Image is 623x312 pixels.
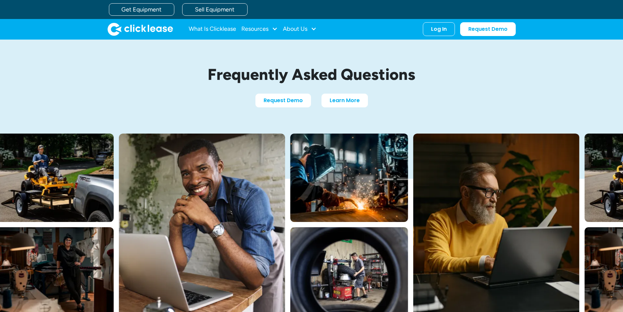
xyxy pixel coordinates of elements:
div: About Us [283,23,317,36]
a: What Is Clicklease [189,23,236,36]
a: home [108,23,173,36]
a: Get Equipment [109,3,174,16]
h1: Frequently Asked Questions [158,66,465,83]
img: A welder in a large mask working on a large pipe [290,134,408,222]
div: Log In [431,26,447,32]
a: Request Demo [255,94,311,107]
a: Sell Equipment [182,3,248,16]
img: Clicklease logo [108,23,173,36]
a: Request Demo [460,22,516,36]
div: Resources [241,23,278,36]
a: Learn More [321,94,368,107]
